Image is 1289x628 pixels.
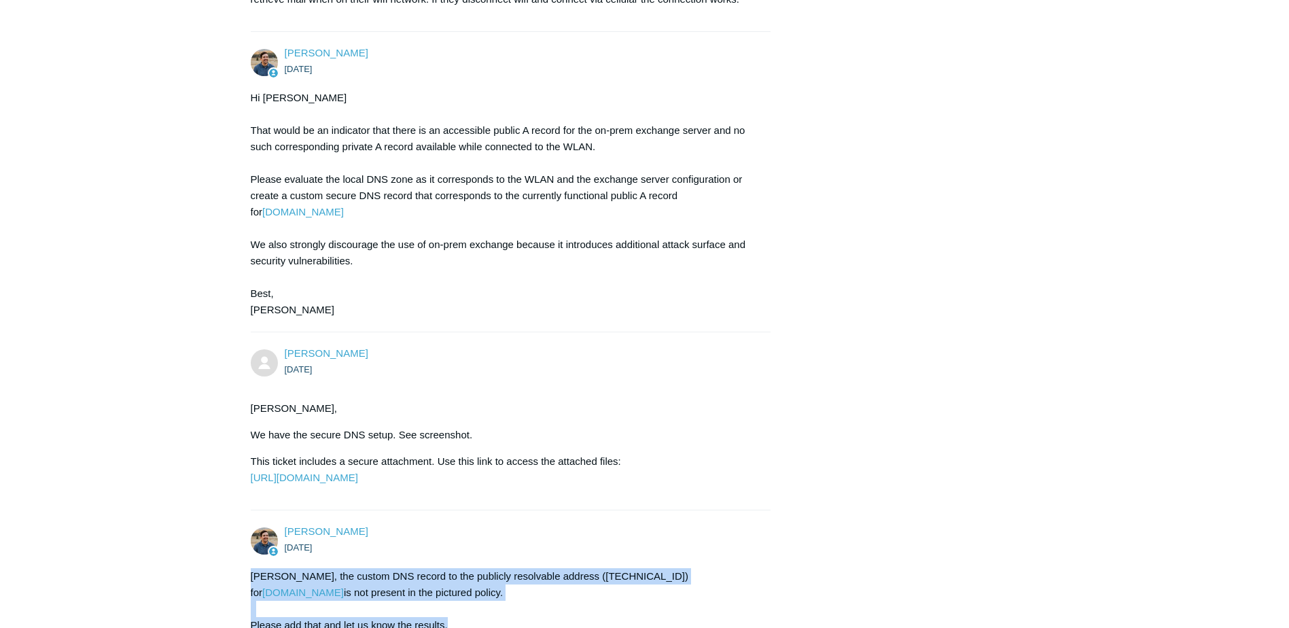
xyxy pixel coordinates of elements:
a: [DOMAIN_NAME] [262,587,344,598]
a: [PERSON_NAME] [285,525,368,537]
a: [PERSON_NAME] [285,47,368,58]
span: Spencer Grissom [285,525,368,537]
p: This ticket includes a secure attachment. Use this link to access the attached files: [251,453,758,486]
a: [PERSON_NAME] [285,347,368,359]
span: Spencer Grissom [285,47,368,58]
time: 09/03/2025, 16:47 [285,64,313,74]
a: [DOMAIN_NAME] [262,206,344,217]
p: We have the secure DNS setup. See screenshot. [251,427,758,443]
span: Nathan Sklar [285,347,368,359]
p: [PERSON_NAME], [251,400,758,417]
div: Hi [PERSON_NAME] That would be an indicator that there is an accessible public A record for the o... [251,90,758,318]
a: [URL][DOMAIN_NAME] [251,472,358,483]
time: 09/03/2025, 18:02 [285,542,313,553]
time: 09/03/2025, 16:59 [285,364,313,374]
